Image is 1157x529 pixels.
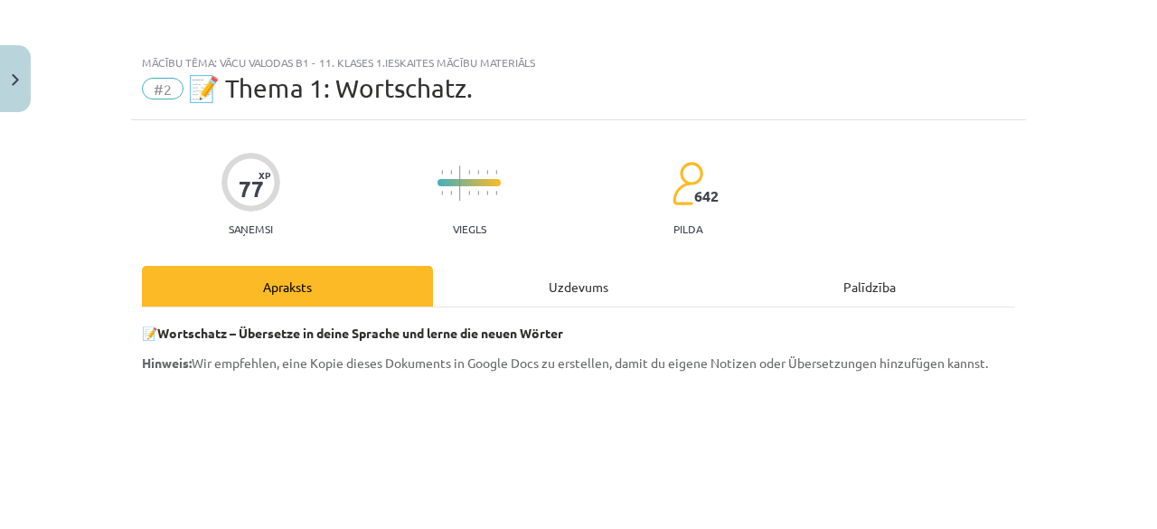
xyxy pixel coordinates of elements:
p: pilda [673,222,702,235]
img: icon-short-line-57e1e144782c952c97e751825c79c345078a6d821885a25fce030b3d8c18986b.svg [495,170,497,175]
img: icon-short-line-57e1e144782c952c97e751825c79c345078a6d821885a25fce030b3d8c18986b.svg [450,191,452,195]
img: icon-short-line-57e1e144782c952c97e751825c79c345078a6d821885a25fce030b3d8c18986b.svg [468,191,470,195]
span: 📝 Thema 1: Wortschatz. [188,73,473,103]
div: 77 [239,176,264,202]
img: icon-short-line-57e1e144782c952c97e751825c79c345078a6d821885a25fce030b3d8c18986b.svg [441,170,443,175]
img: icon-short-line-57e1e144782c952c97e751825c79c345078a6d821885a25fce030b3d8c18986b.svg [495,191,497,195]
img: icon-short-line-57e1e144782c952c97e751825c79c345078a6d821885a25fce030b3d8c18986b.svg [486,191,488,195]
p: Viegls [453,222,486,235]
div: Apraksts [142,266,433,307]
strong: Hinweis: [142,354,192,371]
div: Uzdevums [433,266,724,307]
img: icon-close-lesson-0947bae3869378f0d4975bcd49f059093ad1ed9edebbc8119c70593378902aed.svg [12,74,19,86]
img: students-c634bb4e5e11cddfef0936a35e636f08e4e9abd3cc4e673bd6f9a4125e45ecb1.svg [672,161,703,206]
strong: Wortschatz – Übersetze in deine Sprache und lerne die neuen Wörter [157,325,563,341]
span: Wir empfehlen, eine Kopie dieses Dokuments in Google Docs zu erstellen, damit du eigene Notizen o... [142,354,988,371]
div: Palīdzība [724,266,1015,307]
span: 642 [694,188,719,204]
span: XP [259,170,270,180]
p: 📝 [142,324,1015,343]
p: Saņemsi [221,222,280,235]
img: icon-long-line-d9ea69661e0d244f92f715978eff75569469978d946b2353a9bb055b3ed8787d.svg [459,165,461,201]
div: Mācību tēma: Vācu valodas b1 - 11. klases 1.ieskaites mācību materiāls [142,56,1015,69]
img: icon-short-line-57e1e144782c952c97e751825c79c345078a6d821885a25fce030b3d8c18986b.svg [450,170,452,175]
img: icon-short-line-57e1e144782c952c97e751825c79c345078a6d821885a25fce030b3d8c18986b.svg [477,191,479,195]
img: icon-short-line-57e1e144782c952c97e751825c79c345078a6d821885a25fce030b3d8c18986b.svg [468,170,470,175]
img: icon-short-line-57e1e144782c952c97e751825c79c345078a6d821885a25fce030b3d8c18986b.svg [477,170,479,175]
span: #2 [142,78,183,99]
img: icon-short-line-57e1e144782c952c97e751825c79c345078a6d821885a25fce030b3d8c18986b.svg [441,191,443,195]
img: icon-short-line-57e1e144782c952c97e751825c79c345078a6d821885a25fce030b3d8c18986b.svg [486,170,488,175]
